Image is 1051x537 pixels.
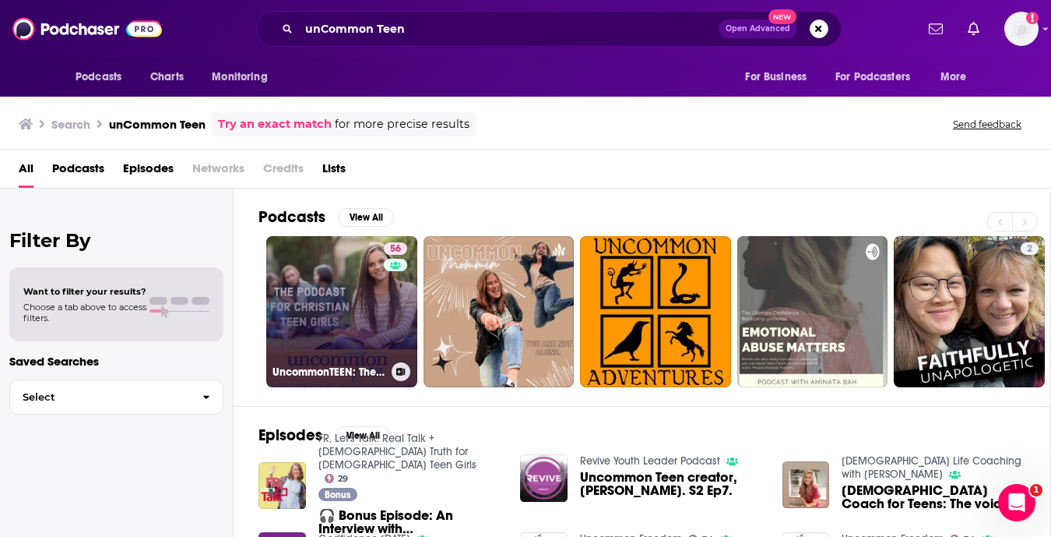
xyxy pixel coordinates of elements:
[140,62,193,92] a: Charts
[123,156,174,188] a: Episodes
[335,426,391,445] button: View All
[1026,12,1039,24] svg: Add a profile image
[338,475,348,482] span: 29
[258,462,306,510] img: 🎧 Bonus Episode: An Interview with Jamie Kirschner of Uncommon Teen🎙
[1021,242,1039,255] a: 2
[842,484,1025,511] a: Christian Coach for Teens: The voice behind THE UNCOMMON TEEN PODCAST! An interview with Jamie Ki...
[218,115,332,133] a: Try an exact match
[384,242,407,255] a: 56
[835,66,910,88] span: For Podcasters
[318,509,502,535] span: 🎧 Bonus Episode: An Interview with [PERSON_NAME] of Uncommon Teen🎙
[9,354,223,369] p: Saved Searches
[9,380,223,415] button: Select
[318,432,476,472] a: FR, Letʼs Talk: Real Talk + Biblical Truth for Christian Teen Girls
[23,302,146,323] span: Choose a tab above to access filters.
[520,454,568,502] img: Uncommon Teen creator, Jamie Kirschner. S2 Ep7.
[258,207,394,227] a: PodcastsView All
[212,66,267,88] span: Monitoring
[52,156,104,188] a: Podcasts
[338,208,394,227] button: View All
[12,14,162,44] img: Podchaser - Follow, Share and Rate Podcasts
[325,490,350,500] span: Bonus
[109,117,206,132] h3: unCommon Teen
[998,484,1035,521] iframe: Intercom live chat
[825,62,933,92] button: open menu
[258,426,322,445] h2: Episodes
[580,471,764,497] a: Uncommon Teen creator, Jamie Kirschner. S2 Ep7.
[930,62,986,92] button: open menu
[23,286,146,297] span: Want to filter your results?
[263,156,304,188] span: Credits
[76,66,121,88] span: Podcasts
[266,236,417,387] a: 56UncommonTEEN: The Podcast for [DEMOGRAPHIC_DATA] Teen Girls
[894,236,1045,387] a: 2
[10,392,190,402] span: Select
[1004,12,1039,46] button: Show profile menu
[1030,484,1042,496] span: 1
[842,484,1025,511] span: [DEMOGRAPHIC_DATA] Coach for Teens: The voice behind THE UNCOMMON TEEN PODCAST! An interview with...
[258,207,325,227] h2: Podcasts
[322,156,346,188] a: Lists
[734,62,826,92] button: open menu
[1004,12,1039,46] span: Logged in as anaresonate
[325,474,349,483] a: 29
[299,16,719,41] input: Search podcasts, credits, & more...
[192,156,244,188] span: Networks
[256,11,842,47] div: Search podcasts, credits, & more...
[580,454,720,468] a: Revive Youth Leader Podcast
[580,471,764,497] span: Uncommon Teen creator, [PERSON_NAME]. S2 Ep7.
[65,62,142,92] button: open menu
[948,118,1026,131] button: Send feedback
[745,66,807,88] span: For Business
[335,115,469,133] span: for more precise results
[961,16,986,42] a: Show notifications dropdown
[923,16,949,42] a: Show notifications dropdown
[782,461,830,509] img: Christian Coach for Teens: The voice behind THE UNCOMMON TEEN PODCAST! An interview with Jamie Ki...
[842,454,1021,481] a: Christian Life Coaching with Sherrie Kapala
[201,62,287,92] button: open menu
[940,66,967,88] span: More
[1004,12,1039,46] img: User Profile
[768,9,796,24] span: New
[258,426,391,445] a: EpisodesView All
[719,19,797,38] button: Open AdvancedNew
[272,366,385,379] h3: UncommonTEEN: The Podcast for [DEMOGRAPHIC_DATA] Teen Girls
[726,25,790,33] span: Open Advanced
[9,229,223,252] h2: Filter By
[318,509,502,535] a: 🎧 Bonus Episode: An Interview with Jamie Kirschner of Uncommon Teen🎙
[390,242,401,257] span: 56
[51,117,90,132] h3: Search
[19,156,33,188] a: All
[150,66,184,88] span: Charts
[1027,242,1032,257] span: 2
